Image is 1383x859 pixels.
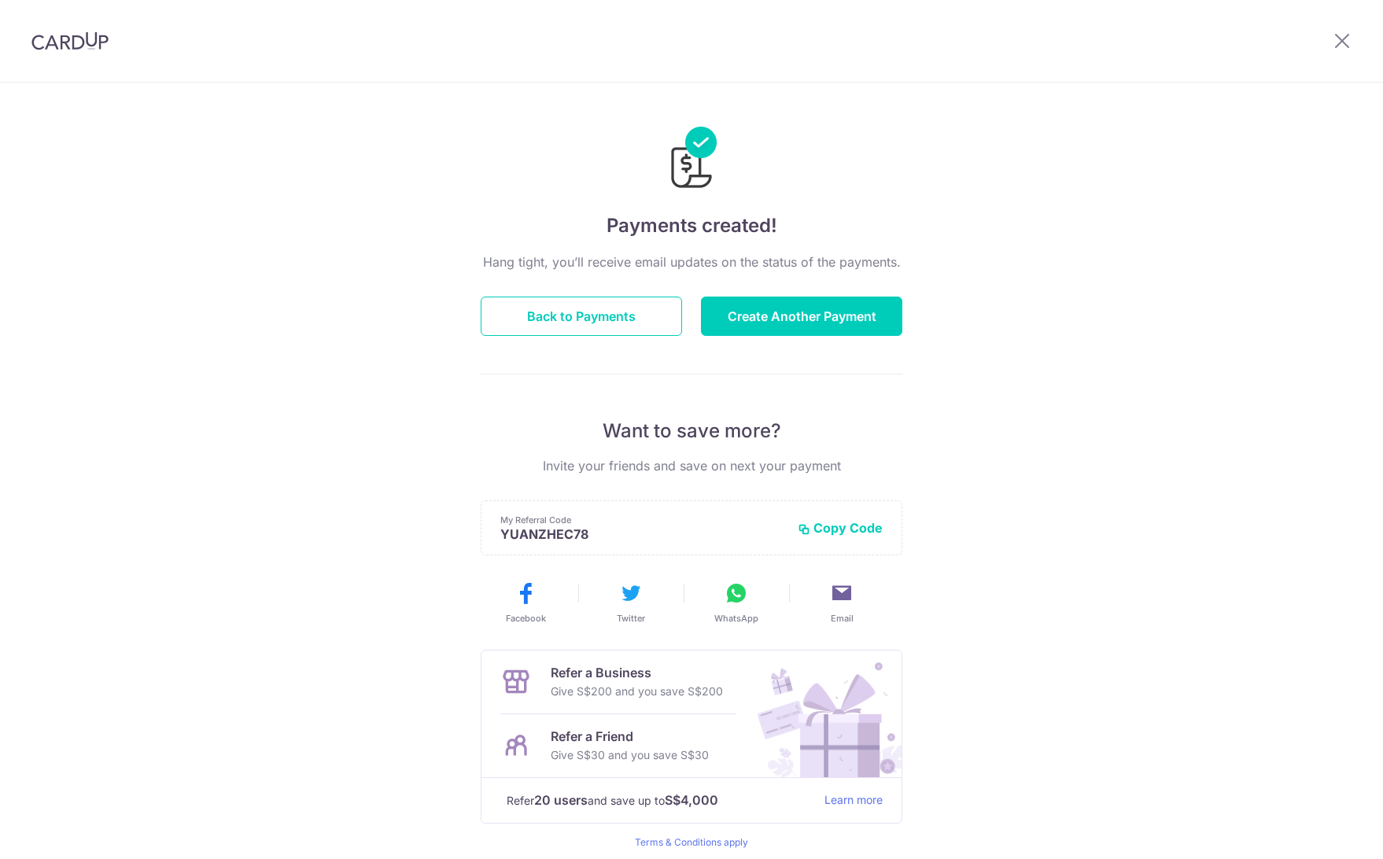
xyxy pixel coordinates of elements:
p: Refer and save up to [507,791,812,810]
button: Create Another Payment [701,297,902,336]
span: Email [831,612,854,625]
p: Refer a Friend [551,727,709,746]
p: Want to save more? [481,418,902,444]
p: Invite your friends and save on next your payment [481,456,902,475]
a: Terms & Conditions apply [635,836,748,848]
p: Give S$200 and you save S$200 [551,682,723,701]
img: CardUp [31,31,109,50]
span: WhatsApp [714,612,758,625]
button: WhatsApp [690,581,783,625]
strong: S$4,000 [665,791,718,809]
strong: 20 users [534,791,588,809]
p: Refer a Business [551,663,723,682]
a: Learn more [824,791,883,810]
p: Give S$30 and you save S$30 [551,746,709,765]
img: Payments [666,127,717,193]
span: Twitter [617,612,645,625]
button: Copy Code [798,520,883,536]
p: YUANZHEC78 [500,526,785,542]
button: Facebook [479,581,572,625]
img: Refer [743,651,902,777]
h4: Payments created! [481,212,902,240]
span: Facebook [506,612,546,625]
p: My Referral Code [500,514,785,526]
button: Back to Payments [481,297,682,336]
button: Twitter [585,581,677,625]
p: Hang tight, you’ll receive email updates on the status of the payments. [481,253,902,271]
button: Email [795,581,888,625]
